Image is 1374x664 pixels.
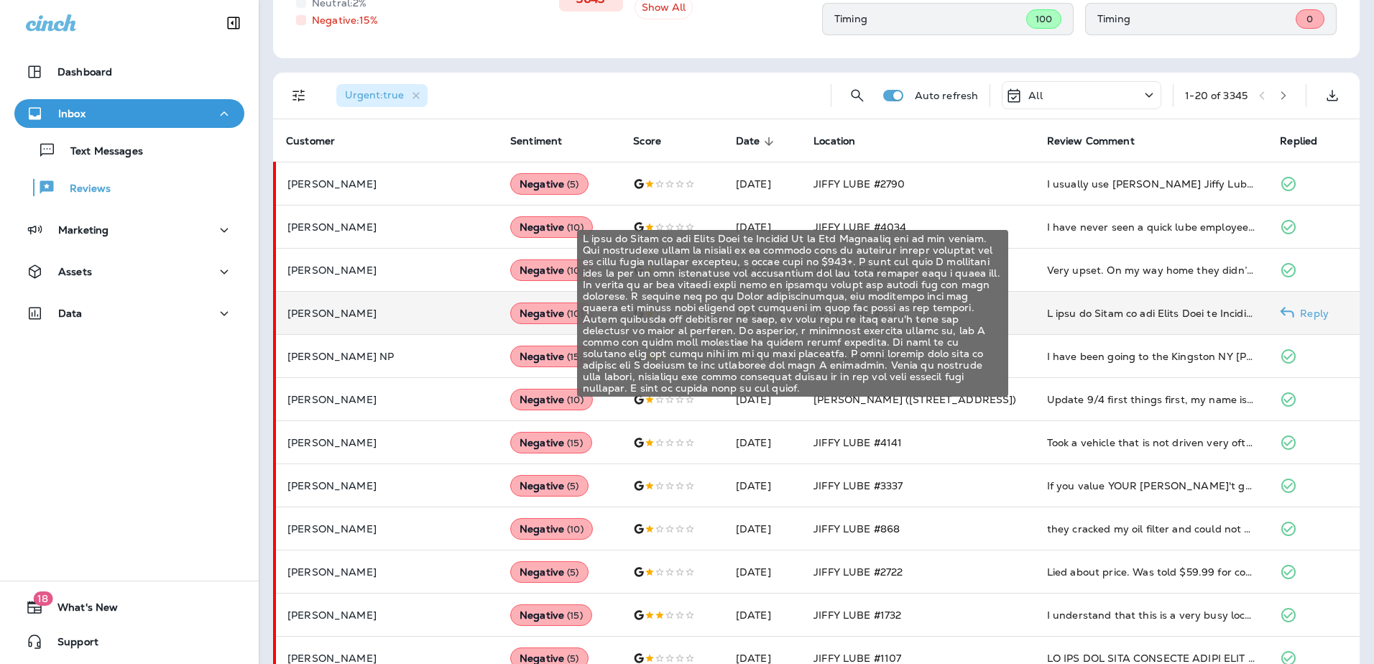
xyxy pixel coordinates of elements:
span: ( 10 ) [567,264,584,277]
span: ( 5 ) [567,480,578,492]
div: Negative [510,432,592,453]
p: Timing [1097,13,1296,24]
div: I understand that this is a very busy location. However, once your car is pulled in for service, ... [1047,608,1258,622]
span: JIFFY LUBE #3337 [813,479,903,492]
span: Location [813,135,874,148]
span: ( 15 ) [567,351,583,363]
button: Text Messages [14,135,244,165]
span: [PERSON_NAME] ([STREET_ADDRESS]) [813,393,1016,406]
span: Customer [286,135,335,147]
span: Date [736,135,779,148]
p: [PERSON_NAME] [287,437,487,448]
span: ( 10 ) [567,308,584,320]
span: JIFFY LUBE #2790 [813,177,905,190]
button: Search Reviews [843,81,872,110]
button: 18What's New [14,593,244,622]
td: [DATE] [724,206,802,249]
button: Assets [14,257,244,286]
span: JIFFY LUBE #4034 [813,221,906,234]
p: [PERSON_NAME] [287,264,487,276]
p: Auto refresh [915,90,979,101]
span: Replied [1280,135,1336,148]
span: Review Comment [1047,135,1135,147]
span: JIFFY LUBE #2722 [813,566,903,578]
td: [DATE] [724,464,802,507]
p: Marketing [58,224,109,236]
span: JIFFY LUBE #868 [813,522,900,535]
td: [DATE] [724,507,802,550]
div: Negative [510,518,593,540]
td: [DATE] [724,594,802,637]
div: Negative [510,346,592,367]
div: Negative [510,259,593,281]
button: Data [14,299,244,328]
span: Date [736,135,760,147]
span: JIFFY LUBE #4141 [813,436,902,449]
p: [PERSON_NAME] [287,609,487,621]
div: Negative [510,173,589,195]
span: Support [43,636,98,653]
p: Data [58,308,83,319]
span: 100 [1036,13,1052,25]
p: All [1028,90,1042,101]
p: [PERSON_NAME] [287,308,487,319]
button: Dashboard [14,57,244,86]
div: they cracked my oil filter and could not get it off. I had to have my car towed to my mechanic to... [1047,522,1258,536]
span: 18 [33,591,52,606]
button: Export as CSV [1318,81,1347,110]
button: Reviews [14,172,244,203]
div: Negative [510,303,593,324]
span: Sentiment [510,135,562,147]
span: JIFFY LUBE #1732 [813,609,901,622]
div: Negative [510,561,589,583]
p: [PERSON_NAME] [287,221,487,233]
p: Text Messages [56,145,143,159]
span: ( 10 ) [567,221,584,234]
span: What's New [43,601,118,619]
div: I usually use Hoffman Jiffy Lube in Hudson on Fairview Avenue, which is an excellent place to go ... [1047,177,1258,191]
div: Negative [510,216,593,238]
span: Review Comment [1047,135,1153,148]
td: [DATE] [724,550,802,594]
div: Negative [510,604,592,626]
div: 1 - 20 of 3345 [1185,90,1248,101]
div: Negative [510,475,589,497]
p: [PERSON_NAME] [287,523,487,535]
p: Negative: 15 % [312,13,378,27]
p: Reply [1294,308,1329,319]
span: ( 5 ) [567,566,578,578]
td: [DATE] [724,378,802,421]
span: ( 5 ) [567,178,578,190]
button: Inbox [14,99,244,128]
div: Urgent:true [336,84,428,107]
span: Score [633,135,661,147]
p: [PERSON_NAME] [287,653,487,664]
td: [DATE] [724,162,802,206]
span: Score [633,135,680,148]
p: [PERSON_NAME] [287,566,487,578]
span: Replied [1280,135,1317,147]
td: [DATE] [724,421,802,464]
button: Support [14,627,244,656]
div: If you value YOUR money, don't go here. I went in for a (simple) state inspection and they lied t... [1047,479,1258,493]
p: [PERSON_NAME] [287,394,487,405]
div: Negative [510,389,593,410]
p: [PERSON_NAME] [287,178,487,190]
div: L ipsu do Sitam co adi Elits Doei te Incidid Ut la Etd Magnaaliq eni ad min veniam. Qui nostrudex... [577,230,1008,397]
span: ( 15 ) [567,609,583,622]
p: Reviews [55,183,111,196]
p: [PERSON_NAME] [287,480,487,492]
div: I have never seen a quick lube employee have a temper tantrum because I told him my tires did not... [1047,220,1258,234]
div: Took a vehicle that is not driven very often for an oil change. After a few hundred miles over 2 ... [1047,435,1258,450]
span: Location [813,135,855,147]
div: Update 9/4 first things first, my name isn’t Rick so your attention to detail shows through once ... [1047,392,1258,407]
p: Inbox [58,108,86,119]
span: Customer [286,135,354,148]
p: Assets [58,266,92,277]
span: Urgent : true [345,88,404,101]
button: Marketing [14,216,244,244]
span: ( 10 ) [567,394,584,406]
div: I took my Lexus to the Jiffy Lube on Sawdust Rd in The Woodlands for an oil change. The technicia... [1047,306,1258,321]
div: Lied about price. Was told $59.99 for conventional oil change. When I was checked out it was $74.... [1047,565,1258,579]
p: Dashboard [57,66,112,78]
